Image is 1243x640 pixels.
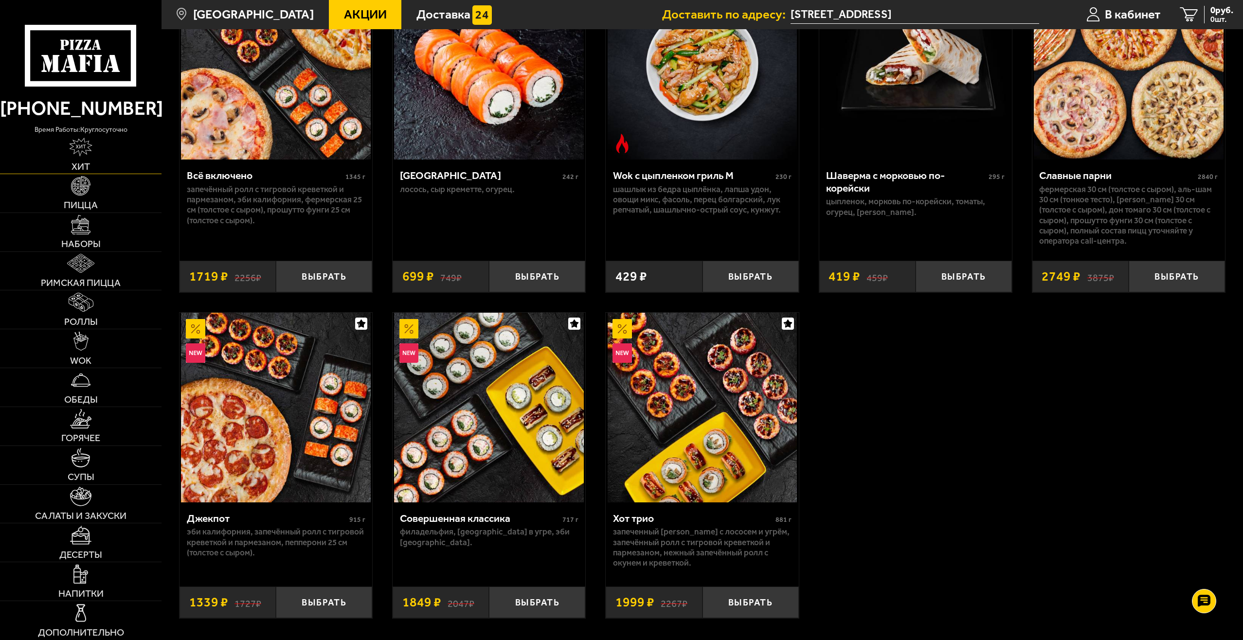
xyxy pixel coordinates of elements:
[186,319,205,338] img: Акционный
[612,134,632,153] img: Острое блюдо
[59,550,102,560] span: Десерты
[1210,16,1233,23] span: 0 шт.
[187,169,343,182] div: Всё включено
[276,261,372,292] button: Выбрать
[612,343,632,363] img: Новинка
[562,516,578,524] span: 717 г
[1105,8,1161,21] span: В кабинет
[187,512,347,525] div: Джекпот
[402,270,434,283] span: 699 ₽
[615,596,654,609] span: 1999 ₽
[662,8,791,21] span: Доставить по адресу:
[615,270,647,283] span: 429 ₽
[489,261,585,292] button: Выбрать
[399,319,419,338] img: Акционный
[70,356,91,366] span: WOK
[393,313,585,502] a: АкционныйНовинкаСовершенная классика
[829,270,860,283] span: 419 ₽
[1129,261,1225,292] button: Выбрать
[791,6,1039,24] input: Ваш адрес доставки
[344,8,387,21] span: Акции
[58,589,104,599] span: Напитки
[775,173,792,181] span: 230 г
[64,200,98,210] span: Пицца
[180,313,372,502] a: АкционныйНовинкаДжекпот
[775,516,792,524] span: 881 г
[661,596,687,609] s: 2267 ₽
[394,313,584,502] img: Совершенная классика
[866,270,888,283] s: 459 ₽
[402,596,441,609] span: 1849 ₽
[345,173,365,181] span: 1345 г
[1039,169,1195,182] div: Славные парни
[400,512,560,525] div: Совершенная классика
[613,169,773,182] div: Wok с цыпленком гриль M
[416,8,470,21] span: Доставка
[61,433,100,443] span: Горячее
[613,527,792,568] p: Запеченный [PERSON_NAME] с лососем и угрём, Запечённый ролл с тигровой креветкой и пармезаном, Не...
[606,313,798,502] a: АкционныйНовинкаХот трио
[1198,173,1218,181] span: 2840 г
[189,270,228,283] span: 1719 ₽
[703,587,799,618] button: Выбрать
[612,319,632,338] img: Акционный
[826,196,1005,217] p: цыпленок, морковь по-корейски, томаты, огурец, [PERSON_NAME].
[349,516,365,524] span: 915 г
[400,169,560,182] div: [GEOGRAPHIC_DATA]
[68,472,94,482] span: Супы
[276,587,372,618] button: Выбрать
[608,313,797,502] img: Хот трио
[61,239,101,249] span: Наборы
[72,162,90,172] span: Хит
[562,173,578,181] span: 242 г
[916,261,1012,292] button: Выбрать
[399,343,419,363] img: Новинка
[826,169,986,194] div: Шаверма с морковью по-корейски
[193,8,314,21] span: [GEOGRAPHIC_DATA]
[1039,184,1218,247] p: Фермерская 30 см (толстое с сыром), Аль-Шам 30 см (тонкое тесто), [PERSON_NAME] 30 см (толстое с ...
[187,527,365,558] p: Эби Калифорния, Запечённый ролл с тигровой креветкой и пармезаном, Пепперони 25 см (толстое с сыр...
[489,587,585,618] button: Выбрать
[38,628,124,638] span: Дополнительно
[400,184,578,195] p: лосось, Сыр креметте, огурец.
[234,270,261,283] s: 2256 ₽
[187,184,365,226] p: Запечённый ролл с тигровой креветкой и пармезаном, Эби Калифорния, Фермерская 25 см (толстое с сы...
[703,261,799,292] button: Выбрать
[35,511,126,521] span: Салаты и закуски
[186,343,205,363] img: Новинка
[1042,270,1081,283] span: 2749 ₽
[64,395,98,405] span: Обеды
[440,270,462,283] s: 749 ₽
[400,527,578,548] p: Филадельфия, [GEOGRAPHIC_DATA] в угре, Эби [GEOGRAPHIC_DATA].
[989,173,1005,181] span: 295 г
[41,278,121,288] span: Римская пицца
[1087,270,1114,283] s: 3875 ₽
[181,313,371,502] img: Джекпот
[472,5,492,25] img: 15daf4d41897b9f0e9f617042186c801.svg
[613,184,792,215] p: шашлык из бедра цыплёнка, лапша удон, овощи микс, фасоль, перец болгарский, лук репчатый, шашлычн...
[189,596,228,609] span: 1339 ₽
[64,317,98,327] span: Роллы
[1210,6,1233,15] span: 0 руб.
[234,596,261,609] s: 1727 ₽
[791,6,1039,24] span: Ленинградская область, Всеволожский район, Заневское городское поселение, Кудрово, Австрийская ул...
[448,596,474,609] s: 2047 ₽
[613,512,773,525] div: Хот трио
